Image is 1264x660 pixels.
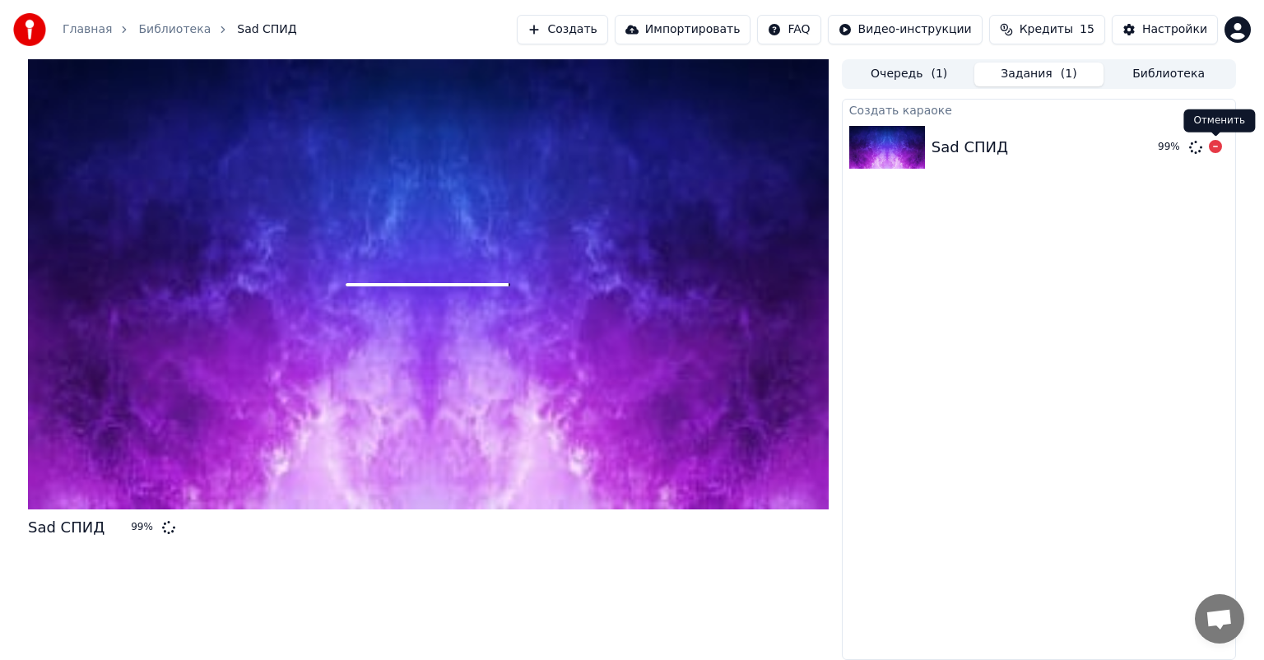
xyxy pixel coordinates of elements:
div: Создать караоке [843,100,1235,119]
span: Sad СПИД [237,21,297,38]
div: 99 % [131,521,156,534]
div: 99 % [1158,141,1183,154]
a: Открытый чат [1195,594,1244,644]
button: Кредиты15 [989,15,1105,44]
span: Кредиты [1020,21,1073,38]
nav: breadcrumb [63,21,297,38]
button: Очередь [844,63,974,86]
button: Видео-инструкции [828,15,983,44]
button: Задания [974,63,1104,86]
span: 15 [1080,21,1094,38]
button: Импортировать [615,15,751,44]
div: Отменить [1183,109,1255,132]
img: youka [13,13,46,46]
span: ( 1 ) [931,66,947,82]
button: Создать [517,15,607,44]
button: FAQ [757,15,820,44]
a: Библиотека [138,21,211,38]
button: Библиотека [1104,63,1234,86]
span: ( 1 ) [1061,66,1077,82]
a: Главная [63,21,112,38]
button: Настройки [1112,15,1218,44]
div: Sad СПИД [932,136,1008,159]
div: Настройки [1142,21,1207,38]
div: Sad СПИД [28,516,105,539]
